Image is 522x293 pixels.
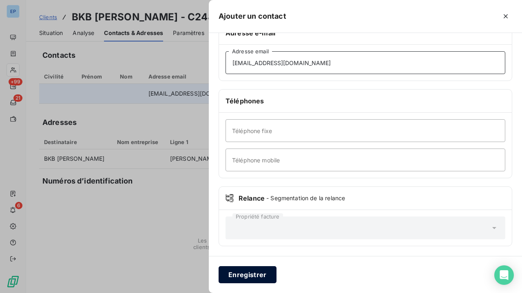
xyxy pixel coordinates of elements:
button: Enregistrer [219,266,276,283]
h5: Ajouter un contact [219,11,286,22]
input: placeholder [226,149,505,171]
input: placeholder [226,51,505,74]
h6: Adresse e-mail [226,28,505,38]
div: Relance [226,193,505,203]
input: placeholder [226,119,505,142]
span: - Segmentation de la relance [266,194,345,202]
h6: Téléphones [226,96,505,106]
div: Open Intercom Messenger [494,265,514,285]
